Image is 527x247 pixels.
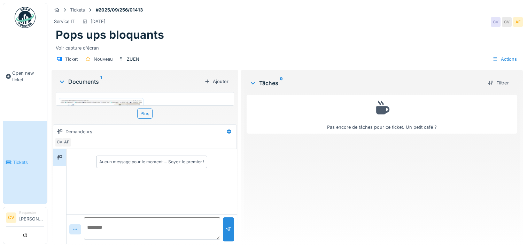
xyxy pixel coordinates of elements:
[3,121,47,204] a: Tickets
[502,17,512,27] div: CV
[280,79,283,87] sup: 0
[55,137,64,147] div: CV
[491,17,501,27] div: CV
[6,212,16,223] li: CV
[202,77,231,86] div: Ajouter
[19,210,44,225] li: [PERSON_NAME]
[56,28,164,42] h1: Pops ups bloquants
[127,56,139,62] div: ZUEN
[94,56,113,62] div: Nouveau
[137,108,153,119] div: Plus
[13,159,44,166] span: Tickets
[249,79,482,87] div: Tâches
[100,77,102,86] sup: 1
[489,54,520,64] div: Actions
[93,7,146,13] strong: #2025/09/256/01413
[61,100,142,125] img: 6aebbruv1xqjnzmfl88dr06rnxgn
[251,98,513,130] div: Pas encore de tâches pour ce ticket. Un petit café ?
[65,56,78,62] div: Ticket
[56,42,519,51] div: Voir capture d'écran
[513,17,523,27] div: AF
[485,78,512,88] div: Filtrer
[54,18,75,25] div: Service IT
[70,7,85,13] div: Tickets
[65,128,92,135] div: Demandeurs
[12,70,44,83] span: Open new ticket
[15,7,36,28] img: Badge_color-CXgf-gQk.svg
[19,210,44,215] div: Requester
[62,137,71,147] div: AF
[3,32,47,121] a: Open new ticket
[6,210,44,227] a: CV Requester[PERSON_NAME]
[99,159,204,165] div: Aucun message pour le moment … Soyez le premier !
[91,18,106,25] div: [DATE]
[59,77,202,86] div: Documents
